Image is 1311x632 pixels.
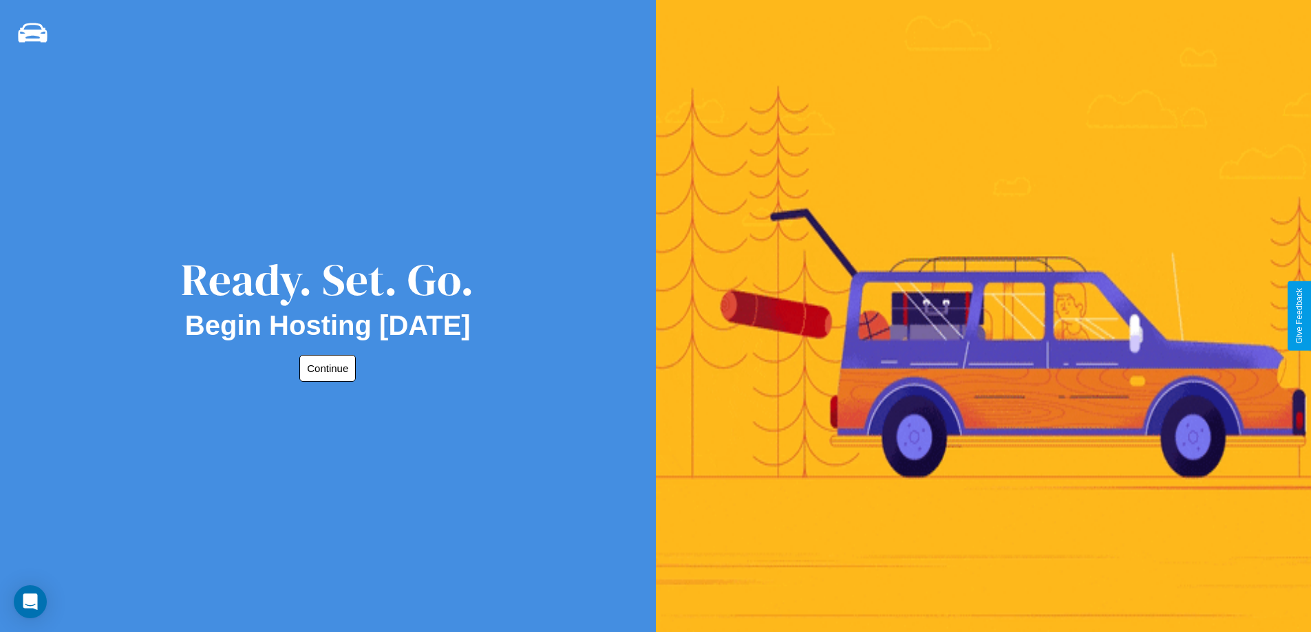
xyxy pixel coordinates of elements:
div: Give Feedback [1294,288,1304,344]
button: Continue [299,355,356,382]
div: Open Intercom Messenger [14,585,47,618]
div: Ready. Set. Go. [181,249,474,310]
h2: Begin Hosting [DATE] [185,310,471,341]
